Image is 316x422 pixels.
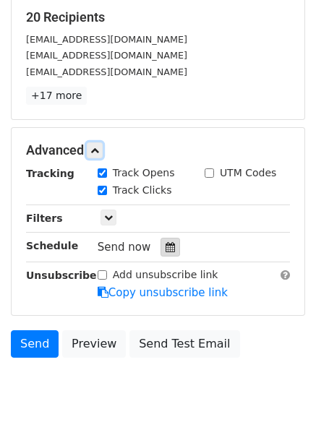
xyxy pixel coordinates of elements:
strong: Tracking [26,168,74,179]
a: +17 more [26,87,87,105]
a: Preview [62,330,126,358]
strong: Filters [26,212,63,224]
label: Track Clicks [113,183,172,198]
small: [EMAIL_ADDRESS][DOMAIN_NAME] [26,50,187,61]
small: [EMAIL_ADDRESS][DOMAIN_NAME] [26,66,187,77]
strong: Schedule [26,240,78,251]
a: Send [11,330,59,358]
strong: Unsubscribe [26,270,97,281]
h5: Advanced [26,142,290,158]
label: Add unsubscribe link [113,267,218,283]
label: UTM Codes [220,165,276,181]
span: Send now [98,241,151,254]
h5: 20 Recipients [26,9,290,25]
label: Track Opens [113,165,175,181]
a: Copy unsubscribe link [98,286,228,299]
iframe: Chat Widget [244,353,316,422]
small: [EMAIL_ADDRESS][DOMAIN_NAME] [26,34,187,45]
a: Send Test Email [129,330,239,358]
